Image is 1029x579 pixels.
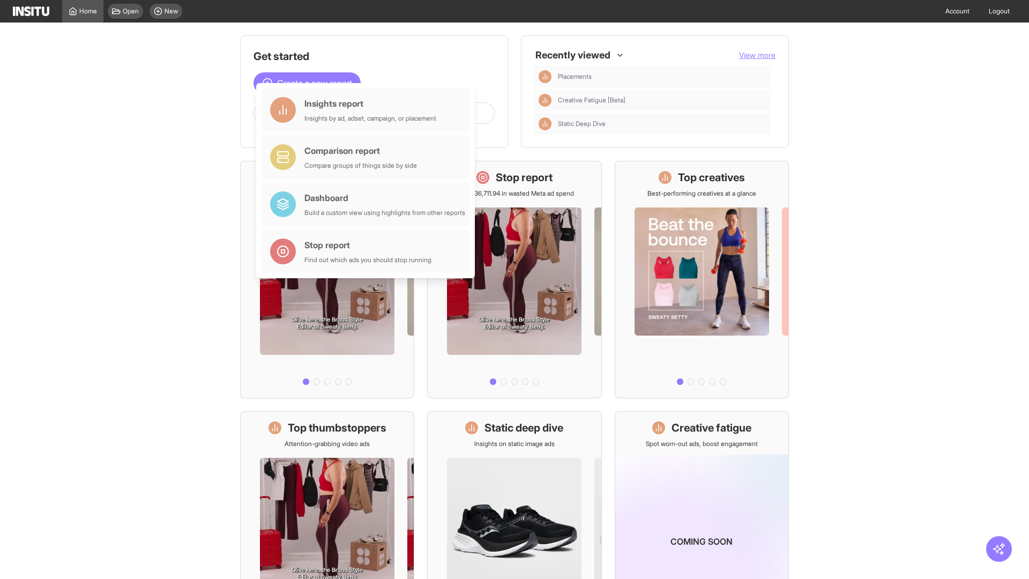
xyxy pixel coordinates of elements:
h1: Top creatives [678,170,745,185]
div: Find out which ads you should stop running [304,256,431,264]
p: Save £36,711.94 in wasted Meta ad spend [455,189,574,198]
button: Create a new report [253,72,361,94]
span: Create a new report [277,77,352,90]
div: Compare groups of things side by side [304,161,417,170]
span: View more [739,50,776,60]
a: What's live nowSee all active ads instantly [240,161,414,398]
p: Insights on static image ads [474,440,555,448]
div: Dashboard [304,191,465,204]
div: Insights [539,70,551,83]
div: Insights [539,94,551,107]
span: Home [79,7,97,16]
span: Open [123,7,139,16]
span: Placements [558,72,592,81]
h1: Get started [253,49,495,64]
button: View more [739,50,776,61]
div: Stop report [304,239,431,251]
h1: Stop report [496,170,553,185]
img: Logo [13,6,49,16]
h1: Static deep dive [484,420,563,435]
span: Creative Fatigue [Beta] [558,96,767,105]
div: Insights [539,117,551,130]
p: Attention-grabbing video ads [285,440,370,448]
div: Comparison report [304,144,417,157]
p: Best-performing creatives at a glance [647,189,756,198]
span: Static Deep Dive [558,120,767,128]
span: Placements [558,72,767,81]
h1: Top thumbstoppers [288,420,386,435]
span: Static Deep Dive [558,120,606,128]
span: Creative Fatigue [Beta] [558,96,625,105]
div: Insights report [304,97,436,110]
div: Build a custom view using highlights from other reports [304,209,465,217]
div: Insights by ad, adset, campaign, or placement [304,114,436,123]
a: Stop reportSave £36,711.94 in wasted Meta ad spend [427,161,601,398]
a: Top creativesBest-performing creatives at a glance [615,161,789,398]
span: New [165,7,178,16]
